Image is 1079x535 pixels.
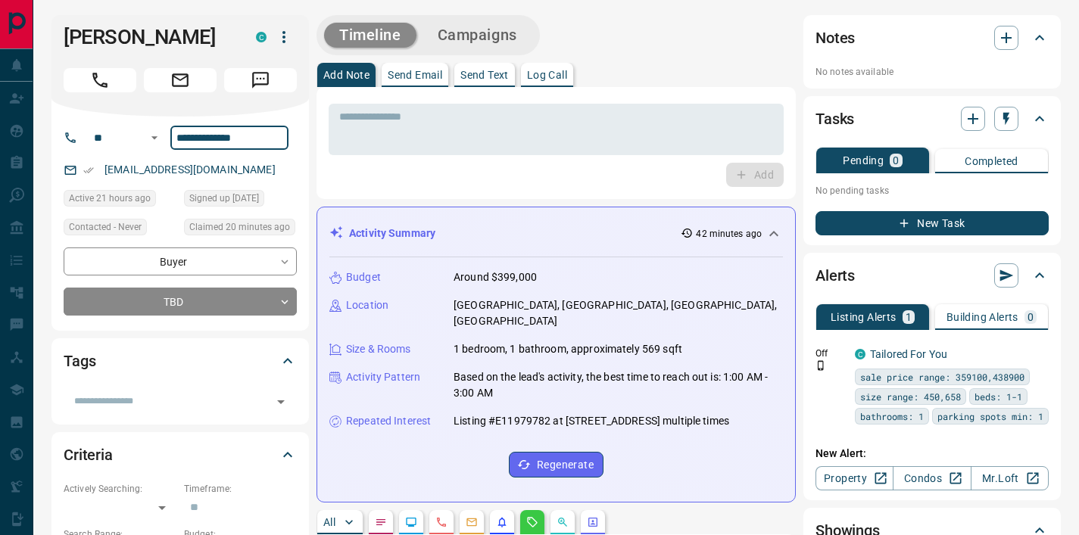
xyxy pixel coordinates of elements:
[843,155,884,166] p: Pending
[189,219,290,235] span: Claimed 20 minutes ago
[69,191,151,206] span: Active 21 hours ago
[184,190,297,211] div: Mon Oct 19 2020
[454,413,729,429] p: Listing #E11979782 at [STREET_ADDRESS] multiple times
[454,269,537,285] p: Around $399,000
[860,409,924,424] span: bathrooms: 1
[975,389,1022,404] span: beds: 1-1
[388,70,442,80] p: Send Email
[815,179,1049,202] p: No pending tasks
[346,297,388,313] p: Location
[696,227,762,241] p: 42 minutes ago
[855,349,865,359] div: condos.ca
[346,369,420,385] p: Activity Pattern
[906,312,912,322] p: 1
[587,516,599,528] svg: Agent Actions
[64,443,113,467] h2: Criteria
[323,517,335,527] p: All
[64,68,136,92] span: Call
[104,163,276,176] a: [EMAIL_ADDRESS][DOMAIN_NAME]
[64,437,297,473] div: Criteria
[64,349,95,373] h2: Tags
[893,466,971,490] a: Condos
[256,32,267,42] div: condos.ca
[64,288,297,316] div: TBD
[557,516,569,528] svg: Opportunities
[815,446,1049,462] p: New Alert:
[270,391,292,412] button: Open
[69,219,142,235] span: Contacted - Never
[64,25,233,49] h1: [PERSON_NAME]
[971,466,1049,490] a: Mr.Loft
[946,312,1018,322] p: Building Alerts
[815,20,1049,56] div: Notes
[496,516,508,528] svg: Listing Alerts
[831,312,897,322] p: Listing Alerts
[423,23,532,48] button: Campaigns
[349,226,435,241] p: Activity Summary
[145,129,164,147] button: Open
[860,389,961,404] span: size range: 450,658
[346,341,411,357] p: Size & Rooms
[83,165,94,176] svg: Email Verified
[860,369,1024,384] span: sale price range: 359100,438900
[526,516,538,528] svg: Requests
[815,257,1049,294] div: Alerts
[454,341,682,357] p: 1 bedroom, 1 bathroom, approximately 569 sqft
[329,219,783,247] div: Activity Summary42 minutes ago
[937,409,1043,424] span: parking spots min: 1
[375,516,387,528] svg: Notes
[64,482,176,496] p: Actively Searching:
[64,343,297,379] div: Tags
[815,65,1049,79] p: No notes available
[454,369,783,401] p: Based on the lead's activity, the best time to reach out is: 1:00 AM - 3:00 AM
[405,516,417,528] svg: Lead Browsing Activity
[815,26,855,50] h2: Notes
[64,190,176,211] div: Mon Sep 15 2025
[224,68,297,92] span: Message
[815,466,893,490] a: Property
[346,413,431,429] p: Repeated Interest
[454,297,783,329] p: [GEOGRAPHIC_DATA], [GEOGRAPHIC_DATA], [GEOGRAPHIC_DATA], [GEOGRAPHIC_DATA]
[527,70,567,80] p: Log Call
[509,452,603,477] button: Regenerate
[346,269,381,285] p: Budget
[870,348,947,360] a: Tailored For You
[184,482,297,496] p: Timeframe:
[815,263,855,288] h2: Alerts
[144,68,217,92] span: Email
[815,101,1049,137] div: Tasks
[815,211,1049,235] button: New Task
[435,516,448,528] svg: Calls
[189,191,259,206] span: Signed up [DATE]
[815,360,826,371] svg: Push Notification Only
[184,219,297,240] div: Tue Sep 16 2025
[893,155,899,166] p: 0
[1028,312,1034,322] p: 0
[466,516,478,528] svg: Emails
[324,23,416,48] button: Timeline
[815,107,854,131] h2: Tasks
[460,70,509,80] p: Send Text
[64,247,297,275] div: Buyer
[323,70,370,80] p: Add Note
[965,156,1018,166] p: Completed
[815,347,846,360] p: Off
